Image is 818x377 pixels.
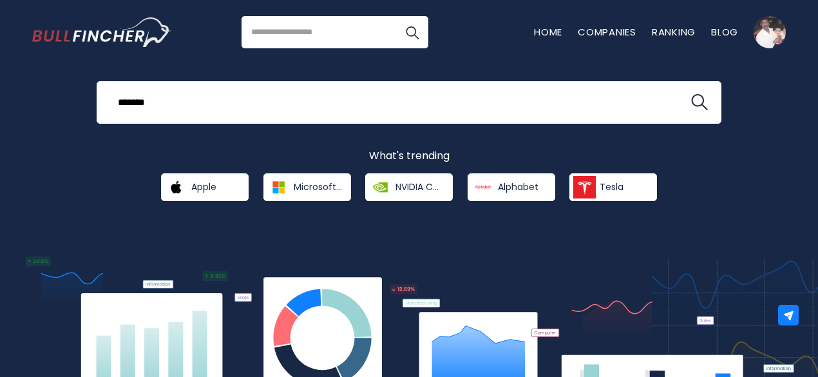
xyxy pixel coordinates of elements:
[32,150,786,163] p: What's trending
[569,173,657,201] a: Tesla
[161,173,249,201] a: Apple
[294,181,342,193] span: Microsoft Corporation
[600,181,623,193] span: Tesla
[263,173,351,201] a: Microsoft Corporation
[711,25,738,39] a: Blog
[395,181,444,193] span: NVIDIA Corporation
[652,25,696,39] a: Ranking
[578,25,636,39] a: Companies
[396,16,428,48] button: Search
[32,17,171,47] a: Go to homepage
[534,25,562,39] a: Home
[191,181,216,193] span: Apple
[468,173,555,201] a: Alphabet
[365,173,453,201] a: NVIDIA Corporation
[691,94,708,111] img: search icon
[32,17,171,47] img: Bullfincher logo
[32,48,786,64] p: Company Insights & Trends
[498,181,538,193] span: Alphabet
